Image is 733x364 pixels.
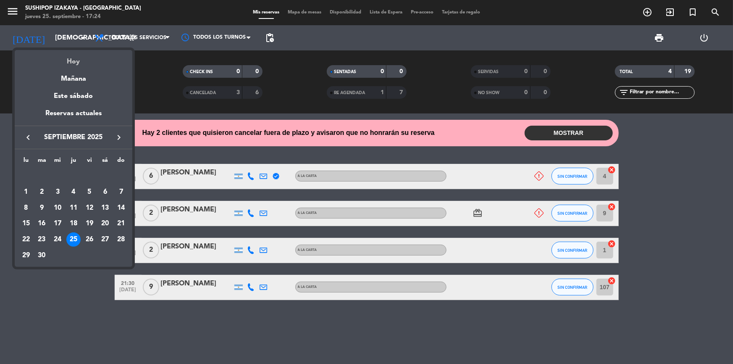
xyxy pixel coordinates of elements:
div: Hoy [15,50,132,67]
div: Mañana [15,67,132,84]
td: 10 de septiembre de 2025 [50,200,66,216]
div: 16 [35,216,49,231]
th: domingo [113,156,129,169]
td: 18 de septiembre de 2025 [66,216,81,232]
td: 14 de septiembre de 2025 [113,200,129,216]
th: jueves [66,156,81,169]
td: 12 de septiembre de 2025 [81,200,97,216]
div: 20 [98,216,112,231]
div: 23 [35,232,49,247]
div: 4 [66,185,81,199]
td: 9 de septiembre de 2025 [34,200,50,216]
td: 30 de septiembre de 2025 [34,248,50,264]
td: 22 de septiembre de 2025 [18,232,34,248]
div: 21 [114,216,128,231]
td: 17 de septiembre de 2025 [50,216,66,232]
td: 5 de septiembre de 2025 [81,184,97,200]
td: 4 de septiembre de 2025 [66,184,81,200]
th: martes [34,156,50,169]
td: 29 de septiembre de 2025 [18,248,34,264]
div: 6 [98,185,112,199]
div: 1 [19,185,33,199]
span: septiembre 2025 [36,132,111,143]
td: 13 de septiembre de 2025 [97,200,113,216]
div: 5 [82,185,97,199]
div: 9 [35,201,49,215]
div: 12 [82,201,97,215]
button: keyboard_arrow_right [111,132,126,143]
th: sábado [97,156,113,169]
div: 29 [19,248,33,263]
td: SEP. [18,168,129,184]
td: 23 de septiembre de 2025 [34,232,50,248]
div: 7 [114,185,128,199]
div: 14 [114,201,128,215]
td: 11 de septiembre de 2025 [66,200,81,216]
div: Este sábado [15,84,132,108]
div: 26 [82,232,97,247]
td: 2 de septiembre de 2025 [34,184,50,200]
td: 3 de septiembre de 2025 [50,184,66,200]
i: keyboard_arrow_right [114,132,124,142]
div: Reservas actuales [15,108,132,125]
td: 7 de septiembre de 2025 [113,184,129,200]
i: keyboard_arrow_left [23,132,33,142]
div: 27 [98,232,112,247]
div: 13 [98,201,112,215]
td: 15 de septiembre de 2025 [18,216,34,232]
td: 16 de septiembre de 2025 [34,216,50,232]
th: miércoles [50,156,66,169]
td: 27 de septiembre de 2025 [97,232,113,248]
td: 20 de septiembre de 2025 [97,216,113,232]
div: 8 [19,201,33,215]
td: 1 de septiembre de 2025 [18,184,34,200]
th: viernes [81,156,97,169]
td: 6 de septiembre de 2025 [97,184,113,200]
div: 15 [19,216,33,231]
div: 2 [35,185,49,199]
th: lunes [18,156,34,169]
div: 24 [50,232,65,247]
div: 19 [82,216,97,231]
div: 17 [50,216,65,231]
td: 19 de septiembre de 2025 [81,216,97,232]
div: 18 [66,216,81,231]
td: 28 de septiembre de 2025 [113,232,129,248]
div: 30 [35,248,49,263]
td: 25 de septiembre de 2025 [66,232,81,248]
div: 25 [66,232,81,247]
div: 28 [114,232,128,247]
button: keyboard_arrow_left [21,132,36,143]
div: 10 [50,201,65,215]
td: 8 de septiembre de 2025 [18,200,34,216]
div: 22 [19,232,33,247]
td: 21 de septiembre de 2025 [113,216,129,232]
div: 3 [50,185,65,199]
div: 11 [66,201,81,215]
td: 24 de septiembre de 2025 [50,232,66,248]
td: 26 de septiembre de 2025 [81,232,97,248]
